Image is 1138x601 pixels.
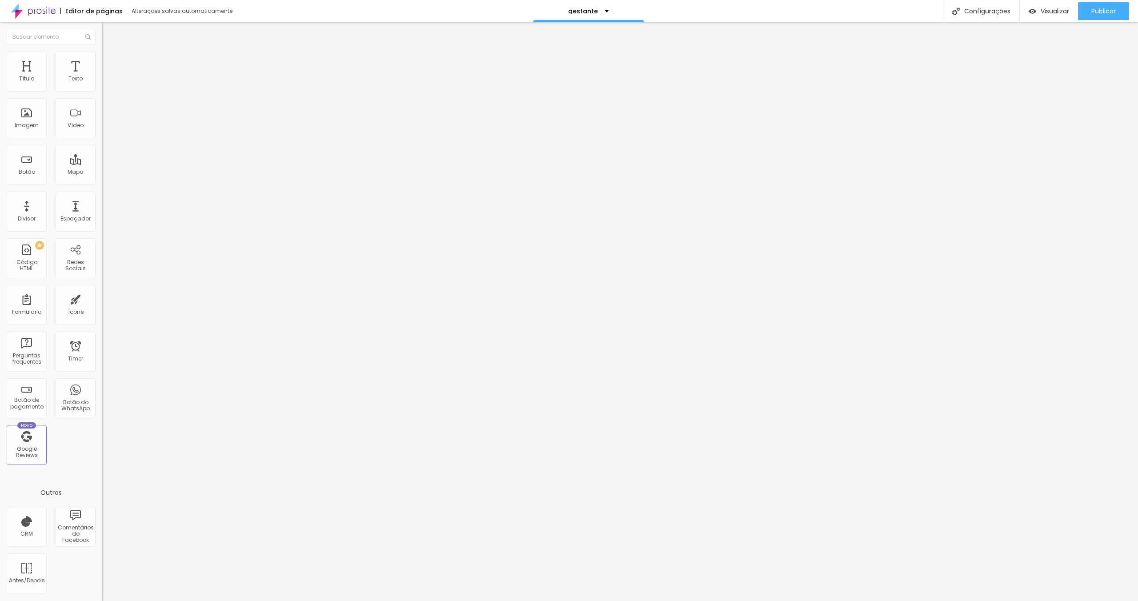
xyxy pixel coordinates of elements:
iframe: Editor [102,22,1138,601]
img: view-1.svg [1029,8,1036,15]
div: Mapa [68,169,84,175]
button: Visualizar [1020,2,1078,20]
input: Buscar elemento [7,29,96,45]
div: Alterações salvas automaticamente [132,8,234,14]
div: Formulário [12,309,41,315]
div: Antes/Depois [9,577,44,584]
div: Botão do WhatsApp [58,399,93,412]
div: Título [19,76,34,82]
div: Ícone [68,309,84,315]
p: gestante [568,8,598,14]
div: Botão [19,169,35,175]
div: Google Reviews [9,446,44,459]
div: Timer [68,356,83,362]
button: Publicar [1078,2,1129,20]
img: Icone [952,8,960,15]
div: Divisor [18,216,36,222]
img: Icone [85,34,91,40]
div: Espaçador [60,216,91,222]
div: Comentários do Facebook [58,525,93,544]
span: Visualizar [1041,8,1069,15]
div: Botão de pagamento [9,397,44,410]
div: Código HTML [9,259,44,272]
div: Editor de páginas [60,8,123,14]
div: Perguntas frequentes [9,353,44,365]
div: Imagem [15,122,39,128]
span: Publicar [1091,8,1116,15]
div: Redes Sociais [58,259,93,272]
div: Texto [68,76,83,82]
div: Novo [17,422,36,429]
div: CRM [20,531,33,537]
div: Vídeo [68,122,84,128]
